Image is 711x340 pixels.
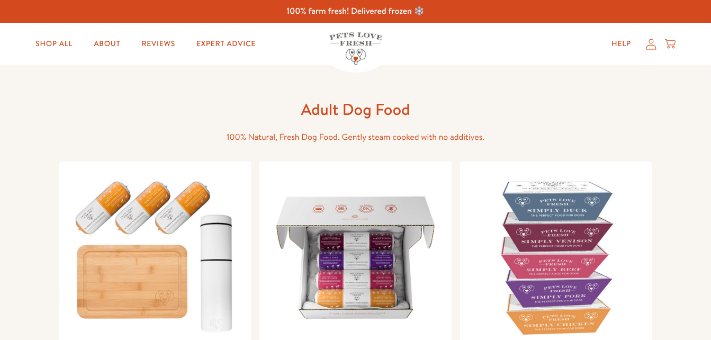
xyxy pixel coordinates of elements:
[133,33,183,55] a: Reviews
[68,170,243,338] img: Taster Pack - Adult
[227,131,484,143] span: 100% Natural, Fresh Dog Food. Gently steam cooked with no additives.
[85,33,129,55] a: About
[188,33,264,55] a: Expert Advice
[186,99,525,120] h1: Adult Dog Food
[329,32,382,65] img: Pets Love Fresh
[603,33,640,55] a: Help
[27,33,81,55] a: Shop All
